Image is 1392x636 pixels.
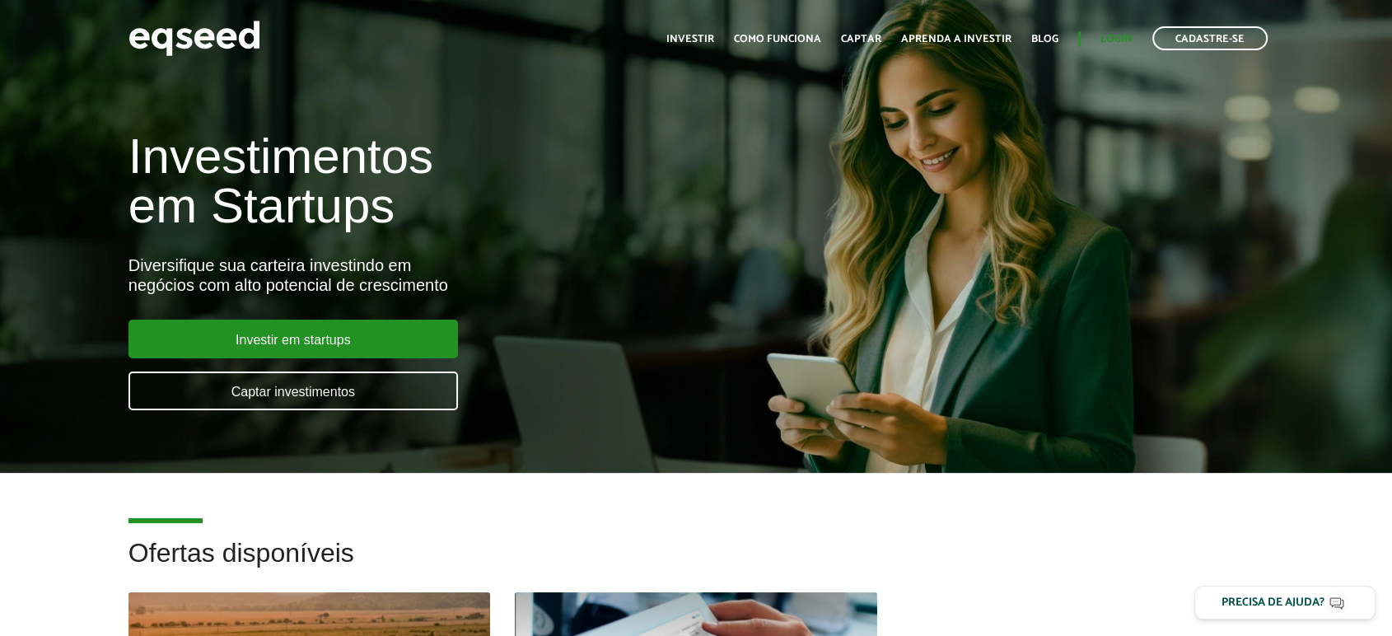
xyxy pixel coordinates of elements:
a: Blog [1031,34,1058,44]
a: Investir em startups [128,320,458,358]
a: Investir [666,34,714,44]
a: Cadastre-se [1152,26,1268,50]
a: Como funciona [734,34,821,44]
a: Captar investimentos [128,372,458,410]
h1: Investimentos em Startups [128,132,800,231]
a: Aprenda a investir [901,34,1011,44]
a: Login [1100,34,1133,44]
img: EqSeed [128,16,260,60]
h2: Ofertas disponíveis [128,539,1264,592]
a: Captar [841,34,881,44]
div: Diversifique sua carteira investindo em negócios com alto potencial de crescimento [128,255,800,295]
